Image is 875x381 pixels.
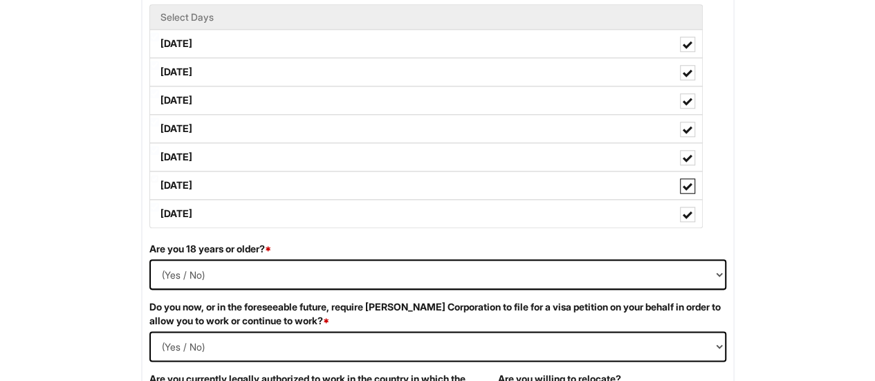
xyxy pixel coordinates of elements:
[150,143,702,171] label: [DATE]
[149,242,271,256] label: Are you 18 years or older?
[150,200,702,227] label: [DATE]
[160,12,692,22] h5: Select Days
[149,300,726,328] label: Do you now, or in the foreseeable future, require [PERSON_NAME] Corporation to file for a visa pe...
[150,171,702,199] label: [DATE]
[149,331,726,362] select: (Yes / No)
[150,58,702,86] label: [DATE]
[150,115,702,142] label: [DATE]
[150,30,702,57] label: [DATE]
[149,259,726,290] select: (Yes / No)
[150,86,702,114] label: [DATE]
